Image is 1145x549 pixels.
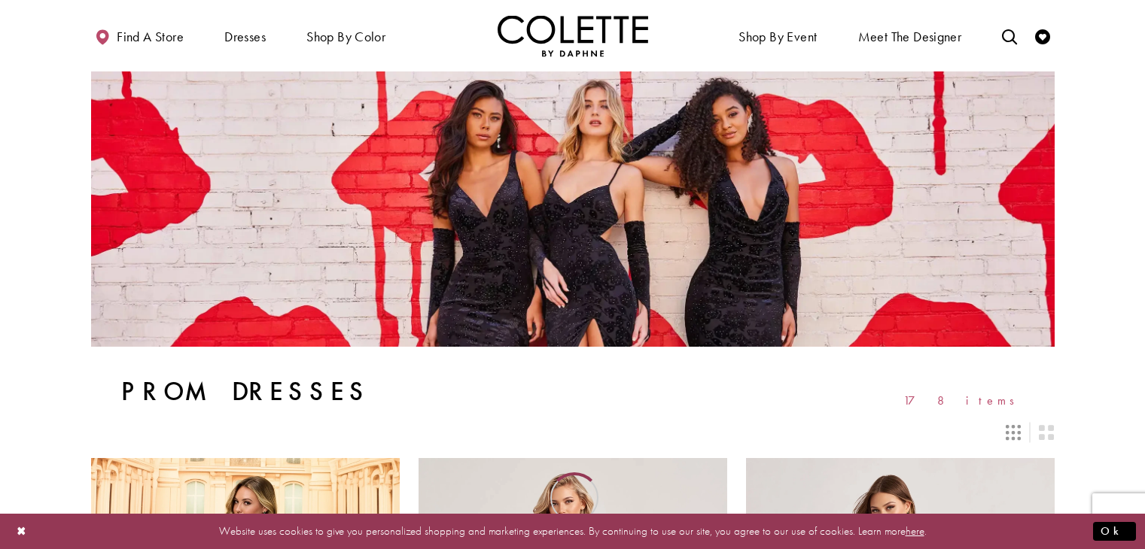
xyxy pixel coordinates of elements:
p: Website uses cookies to give you personalized shopping and marketing experiences. By continuing t... [108,521,1037,541]
span: Shop By Event [738,29,817,44]
span: Find a store [117,29,184,44]
a: here [906,523,924,538]
span: Shop By Event [735,15,821,56]
a: Visit Home Page [498,15,648,56]
span: Meet the designer [858,29,962,44]
a: Toggle search [998,15,1021,56]
a: Find a store [91,15,187,56]
button: Close Dialog [9,518,35,544]
span: 178 items [903,394,1025,407]
span: Dresses [221,15,270,56]
img: Colette by Daphne [498,15,648,56]
span: Switch layout to 2 columns [1039,425,1054,440]
a: Check Wishlist [1031,15,1054,56]
span: Dresses [224,29,266,44]
span: Shop by color [303,15,389,56]
span: Shop by color [306,29,385,44]
div: Layout Controls [82,416,1064,449]
h1: Prom Dresses [121,377,370,407]
button: Submit Dialog [1093,522,1136,541]
span: Switch layout to 3 columns [1006,425,1021,440]
a: Meet the designer [854,15,966,56]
